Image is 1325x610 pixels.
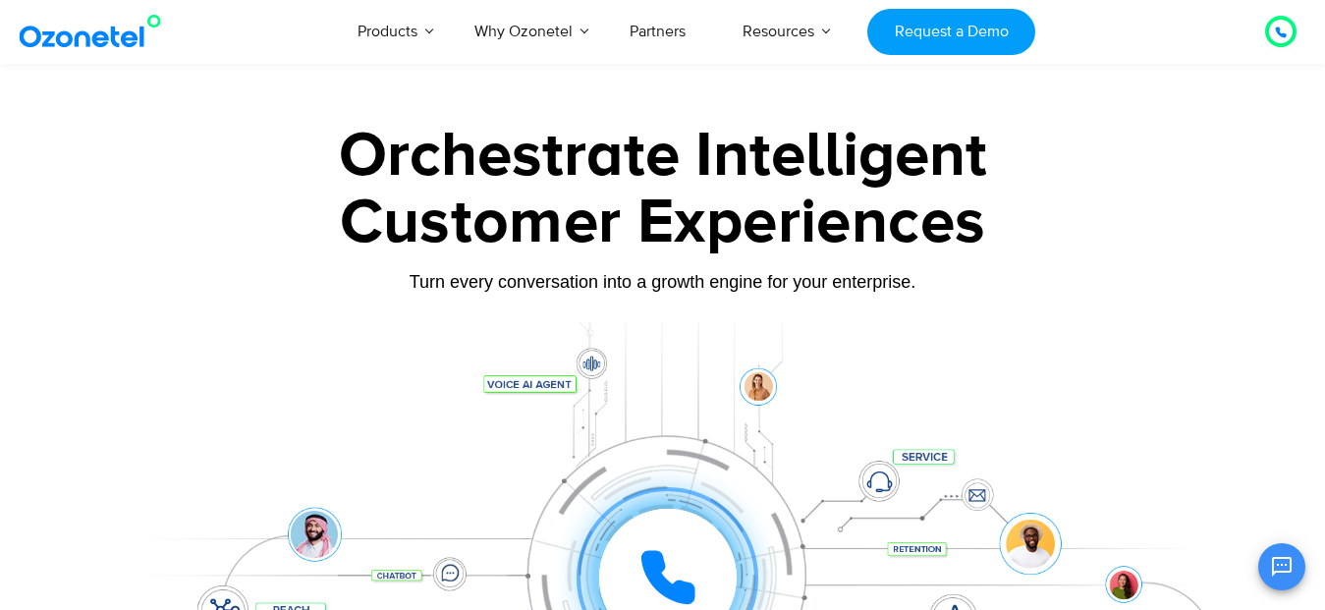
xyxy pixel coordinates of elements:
[1258,543,1305,590] button: Open chat
[49,176,1277,270] div: Customer Experiences
[49,125,1277,188] div: Orchestrate Intelligent
[49,271,1277,293] div: Turn every conversation into a growth engine for your enterprise.
[867,9,1035,55] a: Request a Demo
